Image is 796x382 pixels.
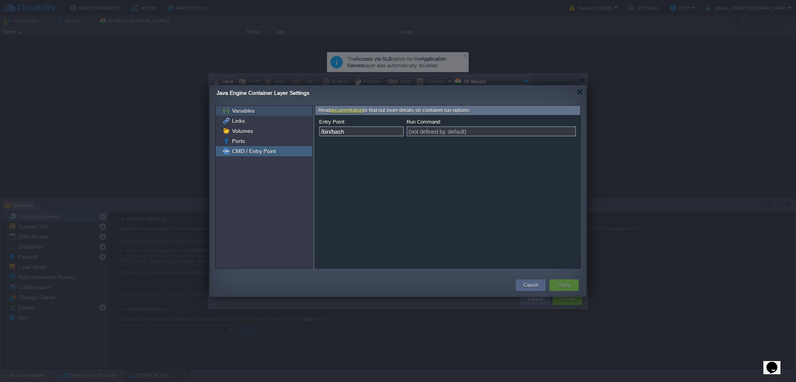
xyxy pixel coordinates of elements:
button: Cancel [524,281,538,289]
a: Ports [230,138,246,145]
a: CMD / Entry Point [230,148,277,155]
a: documentation [330,107,363,113]
a: Variables [230,107,256,114]
div: Read to find out more details on container run options. [315,106,580,115]
button: Apply [558,281,570,289]
iframe: chat widget [763,351,788,374]
a: Volumes [230,127,254,134]
span: Java Engine Container Layer Settings [216,90,309,96]
a: Links [230,117,246,124]
label: Entry Point: [319,118,347,126]
label: Run Command: [407,118,443,126]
